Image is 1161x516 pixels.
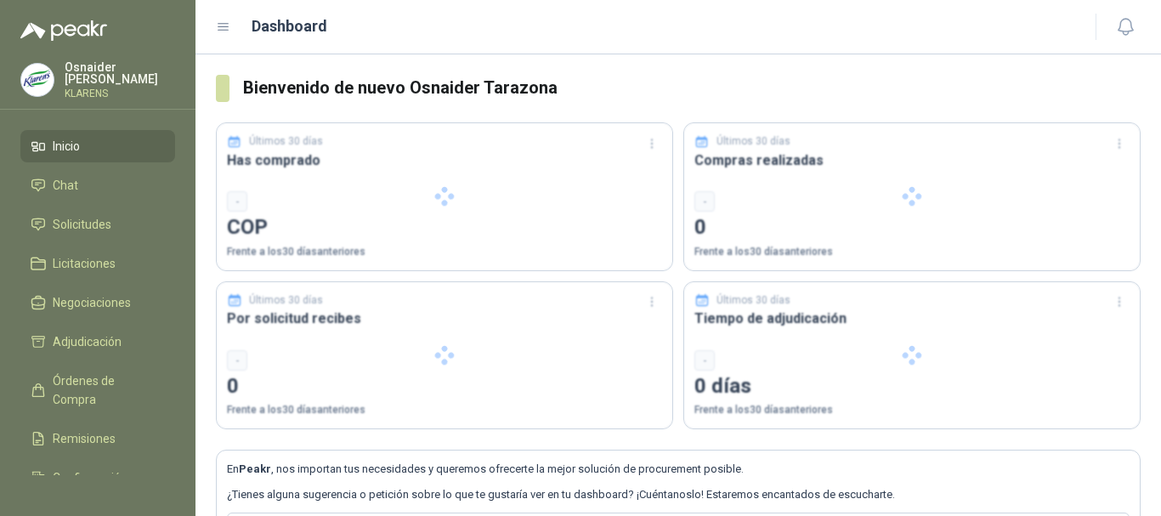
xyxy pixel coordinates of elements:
span: Solicitudes [53,215,111,234]
b: Peakr [239,462,271,475]
span: Negociaciones [53,293,131,312]
span: Inicio [53,137,80,156]
span: Chat [53,176,78,195]
img: Company Logo [21,64,54,96]
span: Órdenes de Compra [53,371,159,409]
a: Licitaciones [20,247,175,280]
a: Solicitudes [20,208,175,241]
span: Adjudicación [53,332,122,351]
span: Configuración [53,468,127,487]
p: Osnaider [PERSON_NAME] [65,61,175,85]
span: Remisiones [53,429,116,448]
a: Órdenes de Compra [20,365,175,416]
a: Inicio [20,130,175,162]
a: Negociaciones [20,286,175,319]
a: Remisiones [20,422,175,455]
span: Licitaciones [53,254,116,273]
p: KLARENS [65,88,175,99]
h3: Bienvenido de nuevo Osnaider Tarazona [243,75,1141,101]
p: En , nos importan tus necesidades y queremos ofrecerte la mejor solución de procurement posible. [227,461,1130,478]
a: Adjudicación [20,326,175,358]
h1: Dashboard [252,14,327,38]
a: Chat [20,169,175,201]
a: Configuración [20,462,175,494]
p: ¿Tienes alguna sugerencia o petición sobre lo que te gustaría ver en tu dashboard? ¡Cuéntanoslo! ... [227,486,1130,503]
img: Logo peakr [20,20,107,41]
